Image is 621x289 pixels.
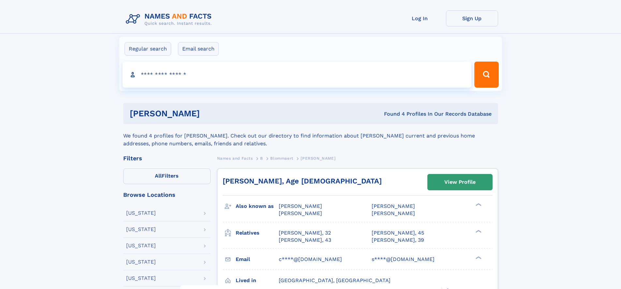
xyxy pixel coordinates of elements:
[372,237,424,244] a: [PERSON_NAME], 39
[236,254,279,265] h3: Email
[446,10,498,26] a: Sign Up
[125,42,171,56] label: Regular search
[279,210,322,216] span: [PERSON_NAME]
[236,227,279,238] h3: Relatives
[279,237,331,244] a: [PERSON_NAME], 43
[126,210,156,216] div: [US_STATE]
[428,174,492,190] a: View Profile
[260,154,263,162] a: B
[236,201,279,212] h3: Also known as
[270,154,293,162] a: Blommaert
[126,227,156,232] div: [US_STATE]
[123,10,217,28] img: Logo Names and Facts
[123,155,211,161] div: Filters
[130,109,292,118] h1: [PERSON_NAME]
[126,243,156,248] div: [US_STATE]
[270,156,293,161] span: Blommaert
[123,62,472,88] input: search input
[372,210,415,216] span: [PERSON_NAME]
[292,110,492,118] div: Found 4 Profiles In Our Records Database
[126,276,156,281] div: [US_STATE]
[236,275,279,286] h3: Lived in
[260,156,263,161] span: B
[372,229,424,237] a: [PERSON_NAME], 45
[372,203,415,209] span: [PERSON_NAME]
[123,168,211,184] label: Filters
[123,124,498,148] div: We found 4 profiles for [PERSON_NAME]. Check out our directory to find information about [PERSON_...
[155,173,162,179] span: All
[223,177,382,185] a: [PERSON_NAME], Age [DEMOGRAPHIC_DATA]
[474,62,498,88] button: Search Button
[126,259,156,265] div: [US_STATE]
[444,175,476,190] div: View Profile
[279,229,331,237] a: [PERSON_NAME], 32
[474,203,482,207] div: ❯
[217,154,253,162] a: Names and Facts
[474,229,482,233] div: ❯
[279,203,322,209] span: [PERSON_NAME]
[279,277,391,283] span: [GEOGRAPHIC_DATA], [GEOGRAPHIC_DATA]
[394,10,446,26] a: Log In
[178,42,219,56] label: Email search
[474,255,482,260] div: ❯
[301,156,335,161] span: [PERSON_NAME]
[123,192,211,198] div: Browse Locations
